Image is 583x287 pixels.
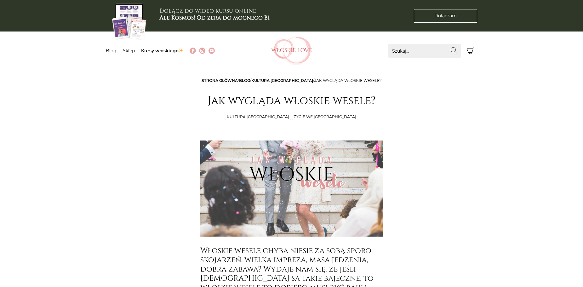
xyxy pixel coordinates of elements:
input: Szukaj... [388,44,461,58]
button: Koszyk [464,44,477,58]
a: Blog [239,78,250,83]
a: Dołączam [414,9,477,23]
img: Włoskielove [271,37,312,65]
span: / / / [202,78,382,83]
a: Kursy włoskiego [141,48,184,54]
a: Kultura [GEOGRAPHIC_DATA] [251,78,313,83]
a: Sklep [123,48,135,54]
span: Jak wygląda włoskie wesele? [314,78,382,83]
a: Strona główna [202,78,238,83]
b: Ale Kosmos! Od zera do mocnego B1 [159,14,270,22]
a: Życie we [GEOGRAPHIC_DATA] [294,114,356,119]
h3: Dołącz do wideo kursu online [159,8,270,21]
span: Dołączam [434,13,457,19]
a: Kultura [GEOGRAPHIC_DATA] [227,114,289,119]
a: Blog [106,48,117,54]
img: ✨ [179,48,183,53]
h1: Jak wygląda włoskie wesele? [200,94,383,107]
